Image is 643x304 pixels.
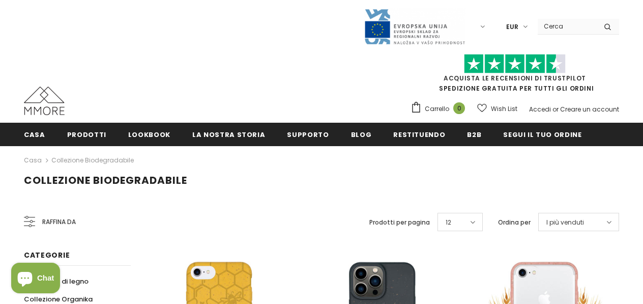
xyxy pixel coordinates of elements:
[24,87,65,115] img: Casi MMORE
[503,130,581,140] span: Segui il tuo ordine
[393,130,445,140] span: Restituendo
[453,102,465,114] span: 0
[529,105,551,114] a: Accedi
[364,8,465,45] img: Javni Razpis
[393,123,445,146] a: Restituendo
[287,123,329,146] a: supporto
[24,250,70,260] span: Categorie
[42,216,76,228] span: Raffina da
[364,22,465,31] a: Javni Razpis
[444,74,586,82] a: Acquista le recensioni di TrustPilot
[477,100,517,118] a: Wish List
[506,22,518,32] span: EUR
[446,217,451,228] span: 12
[192,123,265,146] a: La nostra storia
[464,54,566,74] img: Fidati di Pilot Stars
[128,130,170,140] span: Lookbook
[351,123,372,146] a: Blog
[503,123,581,146] a: Segui il tuo ordine
[546,217,584,228] span: I più venduti
[67,123,106,146] a: Prodotti
[24,123,45,146] a: Casa
[67,130,106,140] span: Prodotti
[491,104,517,114] span: Wish List
[560,105,619,114] a: Creare un account
[467,130,481,140] span: B2B
[498,217,531,228] label: Ordina per
[24,130,45,140] span: Casa
[128,123,170,146] a: Lookbook
[192,130,265,140] span: La nostra storia
[411,101,470,117] a: Carrello 0
[8,263,63,296] inbox-online-store-chat: Shopify online store chat
[369,217,430,228] label: Prodotti per pagina
[24,294,93,304] span: Collezione Organika
[552,105,559,114] span: or
[287,130,329,140] span: supporto
[411,59,619,93] span: SPEDIZIONE GRATUITA PER TUTTI GLI ORDINI
[467,123,481,146] a: B2B
[51,156,134,164] a: Collezione biodegradabile
[24,154,42,167] a: Casa
[425,104,449,114] span: Carrello
[351,130,372,140] span: Blog
[538,19,596,34] input: Search Site
[24,173,187,187] span: Collezione biodegradabile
